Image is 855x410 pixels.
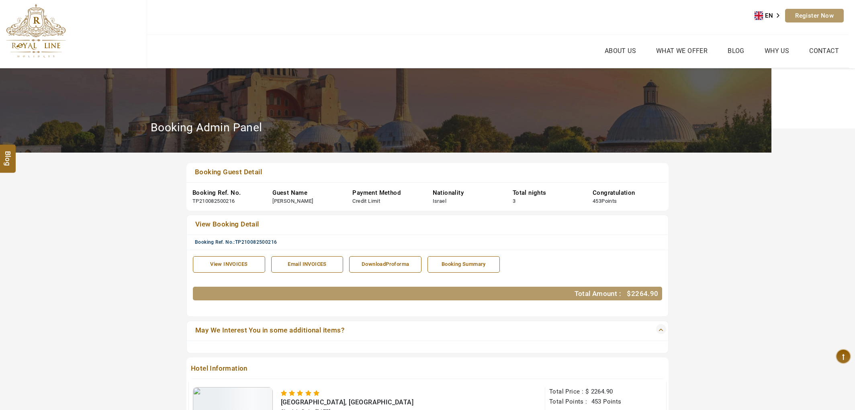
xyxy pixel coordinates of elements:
a: Why Us [763,45,791,57]
span: 453 [593,198,601,204]
div: Booking Ref. No.: [195,239,666,246]
div: Payment Method [352,189,420,197]
a: Blog [726,45,747,57]
div: TP210082500216 [192,198,235,205]
div: View INVOICES [197,261,261,268]
span: [GEOGRAPHIC_DATA], [GEOGRAPHIC_DATA] [281,398,413,406]
img: The Royal Line Holidays [6,4,66,58]
div: Booking Summary [432,261,495,268]
div: 3 [513,198,515,205]
span: 2264.90 [591,388,613,395]
span: 2264.90 [631,290,659,298]
span: $ [627,290,631,298]
span: Points [601,198,617,204]
div: Congratulation [593,189,661,197]
span: Total Amount : [575,290,621,298]
a: View INVOICES [193,256,265,273]
span: View Booking Detail [195,220,259,228]
a: May We Interest You in some additional items? [193,325,615,337]
a: EN [755,10,785,22]
div: Credit Limit [352,198,380,205]
div: Guest Name [272,189,340,197]
span: $ [585,388,589,395]
aside: Language selected: English [755,10,785,22]
div: Total nights [513,189,581,197]
span: 453 Points [591,398,622,405]
a: What we Offer [654,45,710,57]
div: Language [755,10,785,22]
span: Hotel Information [188,363,619,375]
a: Contact [807,45,841,57]
div: [PERSON_NAME] [272,198,313,205]
h2: Booking Admin Panel [151,120,262,135]
span: TP210082500216 [235,239,277,245]
a: Register Now [785,9,844,22]
a: About Us [603,45,638,57]
a: Email INVOICES [271,256,344,273]
iframe: chat widget [805,360,855,398]
div: Booking Ref. No. [192,189,260,197]
div: Nationality [433,189,501,197]
a: DownloadProforma [349,256,421,273]
span: Total Points : [549,398,587,405]
span: Total Price : [549,388,583,395]
a: Booking Guest Detail [192,167,616,178]
div: Israel [433,198,446,205]
a: Booking Summary [427,256,500,273]
span: Blog [3,151,13,158]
